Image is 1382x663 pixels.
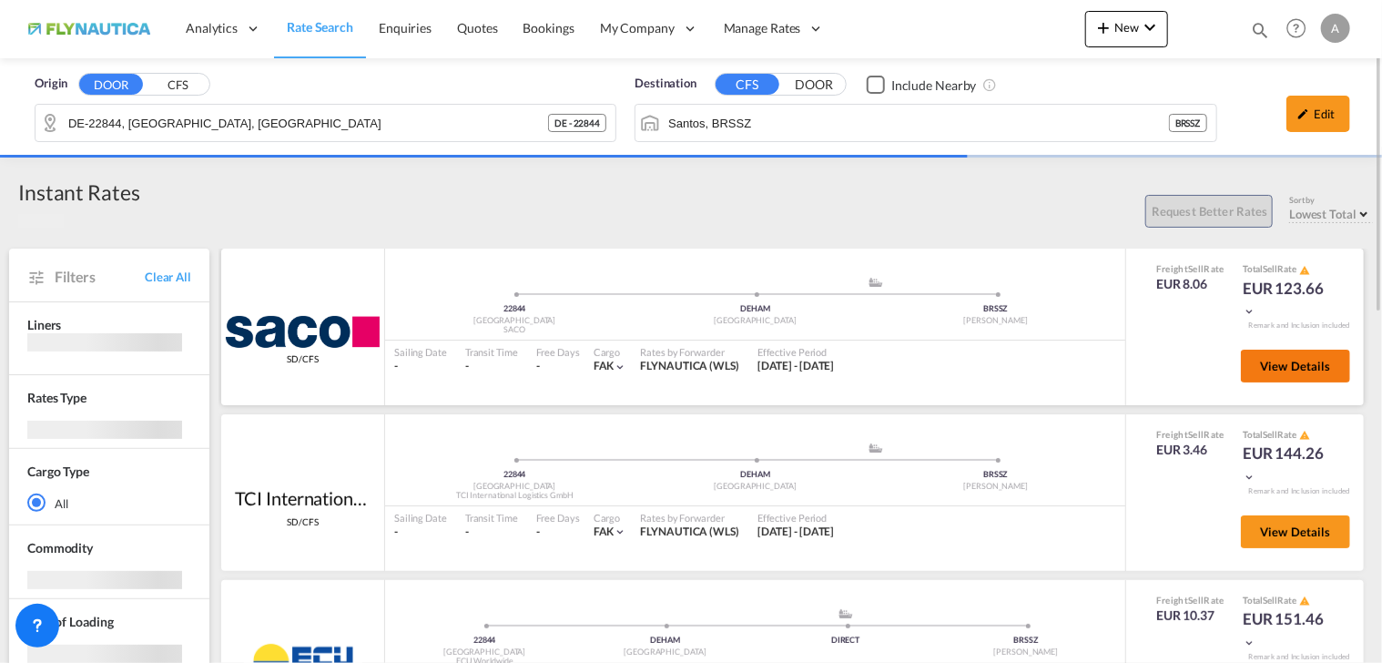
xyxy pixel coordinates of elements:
[457,20,497,36] span: Quotes
[724,19,801,37] span: Manage Rates
[394,324,635,336] div: SACO
[936,635,1116,647] div: BRSSZ
[55,267,145,287] span: Filters
[146,75,209,96] button: CFS
[876,469,1116,481] div: BRSSZ
[1092,16,1114,38] md-icon: icon-plus 400-fg
[1286,96,1350,132] div: icon-pencilEdit
[1243,471,1255,484] md-icon: icon-chevron-down
[1243,262,1334,277] div: Total Rate
[394,525,447,540] div: -
[1188,429,1204,440] span: Sell
[865,278,887,287] md-icon: assets/icons/custom/ship-fill.svg
[1298,595,1311,608] button: icon-alert
[640,359,738,372] span: FLYNAUTICA (WLS)
[757,525,835,538] span: [DATE] - [DATE]
[635,75,696,93] span: Destination
[865,444,887,453] md-icon: assets/icons/custom/ship-fill.svg
[465,511,518,525] div: Transit Time
[36,105,615,141] md-input-container: DE-22844, Norderstedt, Schleswig-Holstein
[79,74,143,95] button: DOOR
[27,495,191,513] md-radio-button: All
[668,109,1169,137] input: Search by Port
[891,76,977,95] div: Include Nearby
[1241,515,1350,548] button: View Details
[536,525,540,540] div: -
[1235,652,1364,662] div: Remark and Inclusion included
[465,345,518,359] div: Transit Time
[1264,263,1278,274] span: Sell
[1243,443,1334,486] div: EUR 144.26
[1250,20,1270,40] md-icon: icon-magnify
[554,117,600,129] span: DE - 22844
[1289,202,1373,222] md-select: Select: Lowest Total
[757,525,835,540] div: 01 Jul 2025 - 30 Sep 2025
[1139,16,1161,38] md-icon: icon-chevron-down
[287,352,318,365] span: SD/CFS
[523,20,574,36] span: Bookings
[503,303,526,313] span: 22844
[287,19,353,35] span: Rate Search
[1243,594,1334,608] div: Total Rate
[614,525,626,538] md-icon: icon-chevron-down
[394,490,635,502] div: TCI International Logistics GmbH
[35,75,67,93] span: Origin
[640,359,738,374] div: FLYNAUTICA (WLS)
[640,525,738,540] div: FLYNAUTICA (WLS)
[1156,428,1224,441] div: Freight Rate
[1241,350,1350,382] button: View Details
[27,540,93,556] span: Commodity
[594,525,615,538] span: FAK
[226,316,380,348] img: SACO
[757,359,835,372] span: [DATE] - [DATE]
[1289,195,1373,207] div: Sort by
[1260,525,1331,539] span: View Details
[473,635,496,645] span: 22844
[1300,265,1311,276] md-icon: icon-alert
[18,178,140,207] div: Instant Rates
[1243,305,1255,318] md-icon: icon-chevron-down
[1243,608,1334,652] div: EUR 151.46
[594,359,615,372] span: FAK
[876,303,1116,315] div: BRSSZ
[465,359,518,374] div: -
[1145,195,1273,228] button: Request Better Rates
[614,361,626,373] md-icon: icon-chevron-down
[503,469,526,479] span: 22844
[936,647,1116,658] div: [PERSON_NAME]
[1156,594,1224,607] div: Freight Rate
[782,75,846,96] button: DOOR
[757,511,835,525] div: Effective Period
[465,525,518,540] div: -
[1243,637,1255,649] md-icon: icon-chevron-down
[867,75,977,94] md-checkbox: Checkbox No Ink
[1235,486,1364,496] div: Remark and Inclusion included
[1169,114,1207,132] div: BRSSZ
[394,647,574,658] div: [GEOGRAPHIC_DATA]
[394,315,635,327] div: [GEOGRAPHIC_DATA]
[536,511,580,525] div: Free Days
[635,315,875,327] div: [GEOGRAPHIC_DATA]
[757,345,835,359] div: Effective Period
[756,635,936,647] div: DIRECT
[68,109,548,137] input: Search by Door
[635,481,875,493] div: [GEOGRAPHIC_DATA]
[640,525,738,538] span: FLYNAUTICA (WLS)
[635,303,875,315] div: DEHAM
[287,515,318,528] span: SD/CFS
[1243,428,1334,443] div: Total Rate
[1243,278,1334,321] div: EUR 123.66
[1300,430,1311,441] md-icon: icon-alert
[1297,107,1310,120] md-icon: icon-pencil
[1250,20,1270,47] div: icon-magnify
[1092,20,1161,35] span: New
[1298,429,1311,443] button: icon-alert
[1260,359,1331,373] span: View Details
[640,345,738,359] div: Rates by Forwarder
[1156,441,1224,459] div: EUR 3.46
[27,614,114,629] span: Port of Loading
[594,511,627,525] div: Cargo
[1321,14,1350,43] div: A
[1281,13,1321,46] div: Help
[716,74,779,95] button: CFS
